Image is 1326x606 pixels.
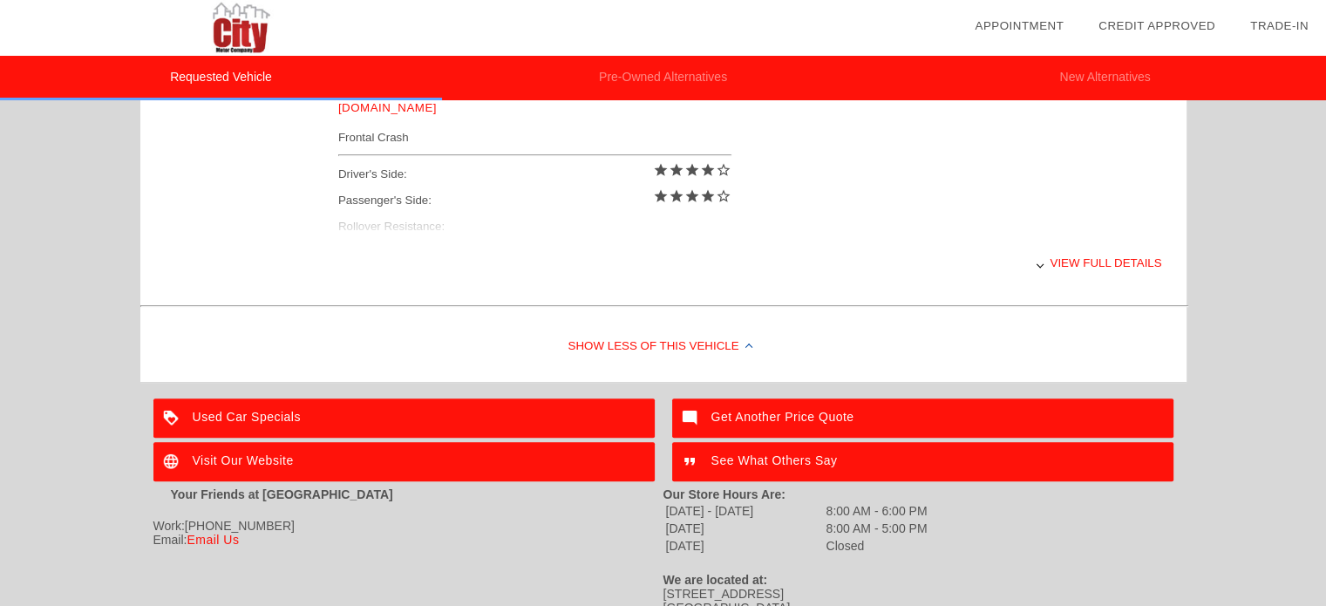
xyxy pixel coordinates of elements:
[663,573,768,587] strong: We are located at:
[338,187,731,214] div: Passenger's Side:
[684,188,700,204] i: star
[975,19,1064,32] a: Appointment
[153,533,663,547] div: Email:
[338,242,1162,284] div: View full details
[442,56,884,100] li: Pre-Owned Alternatives
[140,312,1187,382] div: Show Less of this Vehicle
[665,521,824,536] td: [DATE]
[187,533,239,547] a: Email Us
[153,442,193,481] img: ic_language_white_24dp_2x.png
[171,487,393,501] strong: Your Friends at [GEOGRAPHIC_DATA]
[653,188,669,204] i: star
[700,162,716,178] i: star
[672,442,711,481] img: ic_format_quote_white_24dp_2x.png
[665,538,824,554] td: [DATE]
[669,162,684,178] i: star
[1250,19,1309,32] a: Trade-In
[663,487,785,501] strong: Our Store Hours Are:
[1098,19,1215,32] a: Credit Approved
[826,503,928,519] td: 8:00 AM - 6:00 PM
[672,398,1173,438] a: Get Another Price Quote
[153,442,655,481] a: Visit Our Website
[700,188,716,204] i: star
[672,442,1173,481] a: See What Others Say
[338,126,731,148] div: Frontal Crash
[884,56,1326,100] li: New Alternatives
[684,162,700,178] i: star
[665,503,824,519] td: [DATE] - [DATE]
[338,161,731,187] div: Driver's Side:
[153,398,655,438] a: Used Car Specials
[669,188,684,204] i: star
[153,398,193,438] img: ic_loyalty_white_24dp_2x.png
[153,519,663,533] div: Work:
[826,538,928,554] td: Closed
[716,162,731,178] i: star_border
[716,188,731,204] i: star_border
[672,398,711,438] img: ic_mode_comment_white_24dp_2x.png
[653,162,669,178] i: star
[185,519,295,533] span: [PHONE_NUMBER]
[826,521,928,536] td: 8:00 AM - 5:00 PM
